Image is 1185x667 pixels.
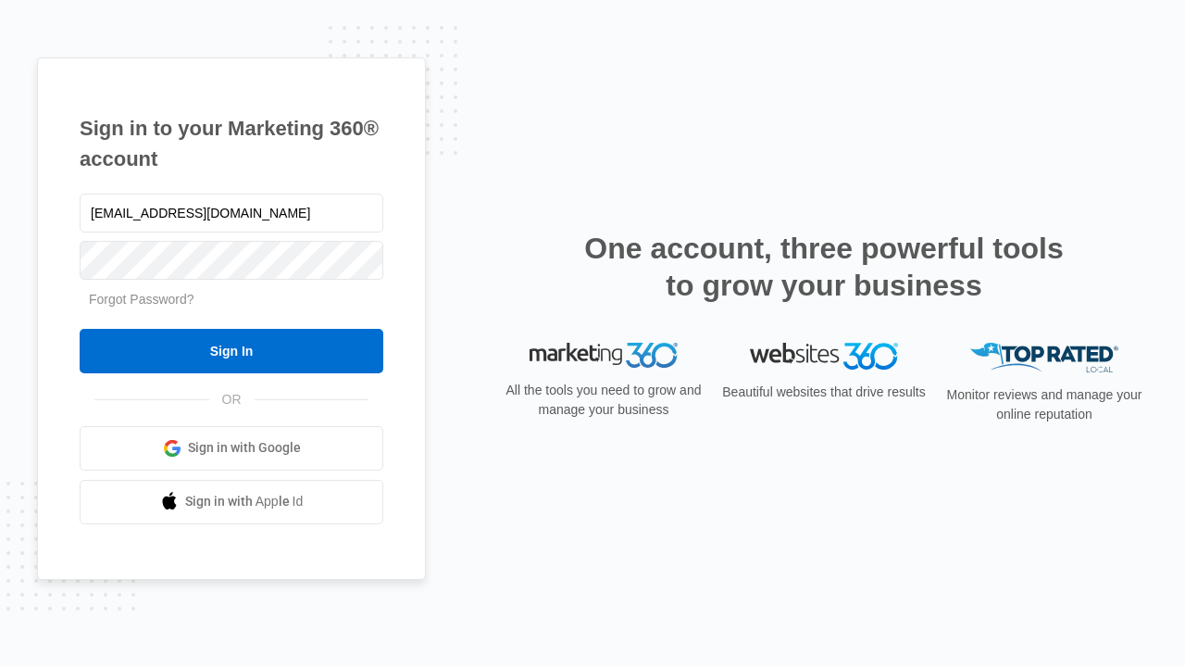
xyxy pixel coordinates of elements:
[80,329,383,373] input: Sign In
[80,194,383,233] input: Email
[209,390,255,409] span: OR
[750,343,898,370] img: Websites 360
[80,426,383,471] a: Sign in with Google
[500,381,707,420] p: All the tools you need to grow and manage your business
[720,383,928,402] p: Beautiful websites that drive results
[89,292,194,307] a: Forgot Password?
[579,230,1069,304] h2: One account, three powerful tools to grow your business
[80,480,383,524] a: Sign in with Apple Id
[530,343,678,369] img: Marketing 360
[970,343,1118,373] img: Top Rated Local
[941,385,1148,424] p: Monitor reviews and manage your online reputation
[80,113,383,174] h1: Sign in to your Marketing 360® account
[185,492,304,511] span: Sign in with Apple Id
[188,438,301,458] span: Sign in with Google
